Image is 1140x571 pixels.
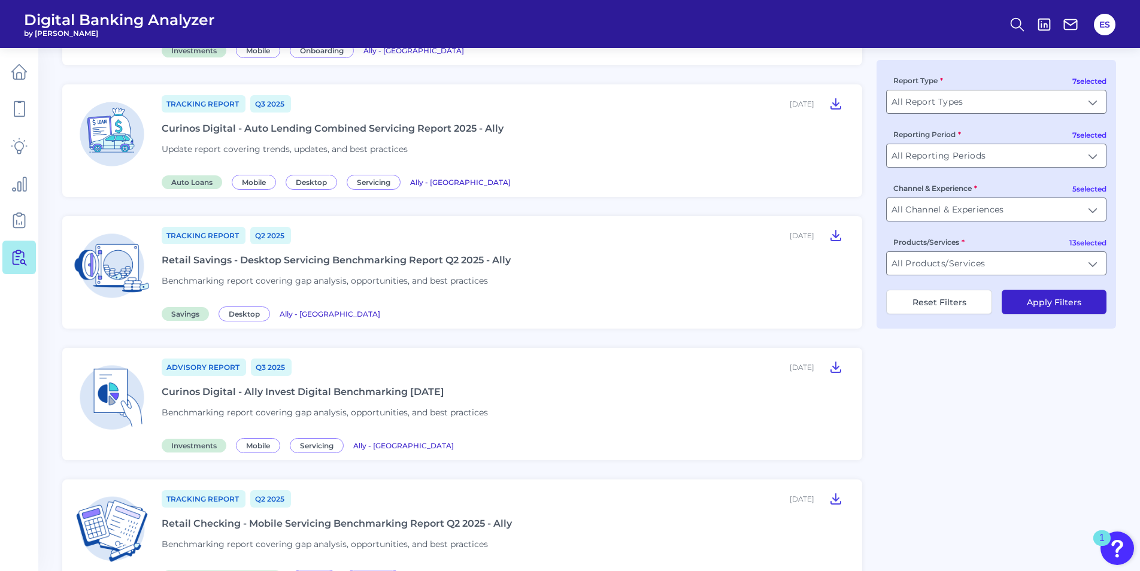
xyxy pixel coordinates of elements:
span: Investments [162,439,226,452]
span: Servicing [290,438,344,453]
a: Q3 2025 [251,359,292,376]
span: Mobile [236,438,280,453]
a: Auto Loans [162,176,227,187]
button: Reset Filters [886,290,992,314]
span: Ally - [GEOGRAPHIC_DATA] [410,178,511,187]
span: Benchmarking report covering gap analysis, opportunities, and best practices [162,539,488,549]
span: Onboarding [290,43,354,58]
img: Savings [72,226,152,306]
a: Investments [162,439,231,451]
span: Savings [162,307,209,321]
a: Q2 2025 [250,227,291,244]
img: Checking / Current Account [72,489,152,569]
span: Benchmarking report covering gap analysis, opportunities, and best practices [162,407,488,418]
a: Tracking Report [162,227,245,244]
div: Retail Savings - Desktop Servicing Benchmarking Report Q2 2025 - Ally [162,254,511,266]
button: Curinos Digital - Ally Invest Digital Benchmarking July 2025 [824,357,848,376]
button: Apply Filters [1002,290,1106,314]
span: by [PERSON_NAME] [24,29,215,38]
button: Curinos Digital - Auto Lending Combined Servicing Report 2025 - Ally [824,94,848,113]
span: Ally - [GEOGRAPHIC_DATA] [363,46,464,55]
div: [DATE] [790,231,814,240]
div: Curinos Digital - Ally Invest Digital Benchmarking [DATE] [162,386,444,397]
a: Advisory Report [162,359,246,376]
button: Open Resource Center, 1 new notification [1100,531,1134,565]
a: Tracking Report [162,95,245,113]
label: Report Type [893,76,943,85]
a: Q3 2025 [250,95,291,113]
a: Ally - [GEOGRAPHIC_DATA] [363,44,464,56]
span: Mobile [232,175,276,190]
a: Ally - [GEOGRAPHIC_DATA] [353,439,454,451]
div: [DATE] [790,494,814,503]
a: Q2 2025 [250,490,291,508]
div: 1 [1099,538,1105,554]
label: Products/Services [893,238,965,247]
label: Channel & Experience [893,184,977,193]
a: Ally - [GEOGRAPHIC_DATA] [280,308,380,319]
span: Benchmarking report covering gap analysis, opportunities, and best practices [162,275,488,286]
span: Digital Banking Analyzer [24,11,215,29]
a: Tracking Report [162,490,245,508]
a: Ally - [GEOGRAPHIC_DATA] [410,176,511,187]
a: Mobile [236,439,285,451]
a: Onboarding [290,44,359,56]
span: Investments [162,44,226,57]
span: Desktop [286,175,337,190]
span: Desktop [219,306,270,321]
button: Retail Savings - Desktop Servicing Benchmarking Report Q2 2025 - Ally [824,226,848,245]
span: Update report covering trends, updates, and best practices [162,144,408,154]
img: Auto Loans [72,94,152,174]
button: Retail Checking - Mobile Servicing Benchmarking Report Q2 2025 - Ally [824,489,848,508]
button: ES [1094,14,1115,35]
span: Mobile [236,43,280,58]
div: Retail Checking - Mobile Servicing Benchmarking Report Q2 2025 - Ally [162,518,512,529]
span: Ally - [GEOGRAPHIC_DATA] [280,309,380,318]
div: Curinos Digital - Auto Lending Combined Servicing Report 2025 - Ally [162,123,504,134]
a: Mobile [236,44,285,56]
a: Savings [162,308,214,319]
div: [DATE] [790,99,814,108]
label: Reporting Period [893,130,961,139]
span: Servicing [347,175,401,190]
img: Investments [72,357,152,438]
a: Investments [162,44,231,56]
span: Ally - [GEOGRAPHIC_DATA] [353,441,454,450]
a: Desktop [286,176,342,187]
a: Desktop [219,308,275,319]
a: Servicing [290,439,348,451]
div: [DATE] [790,363,814,372]
span: Auto Loans [162,175,222,189]
a: Mobile [232,176,281,187]
a: Servicing [347,176,405,187]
